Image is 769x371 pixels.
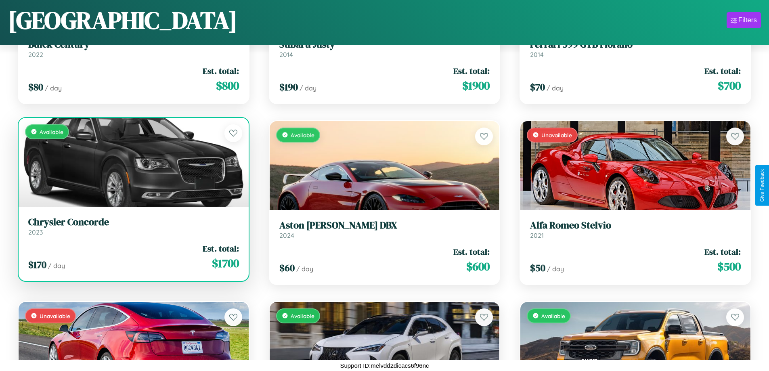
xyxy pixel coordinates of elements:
[453,65,490,77] span: Est. total:
[530,50,544,59] span: 2014
[279,39,490,59] a: Subaru Justy2014
[28,258,46,271] span: $ 170
[340,360,429,371] p: Support ID: melvdd2dicacs6f96nc
[212,255,239,271] span: $ 1700
[462,78,490,94] span: $ 1900
[279,220,490,231] h3: Aston [PERSON_NAME] DBX
[279,80,298,94] span: $ 190
[203,65,239,77] span: Est. total:
[279,220,490,239] a: Aston [PERSON_NAME] DBX2024
[704,65,741,77] span: Est. total:
[296,265,313,273] span: / day
[45,84,62,92] span: / day
[291,132,314,138] span: Available
[28,50,43,59] span: 2022
[28,216,239,236] a: Chrysler Concorde2023
[530,231,544,239] span: 2021
[203,243,239,254] span: Est. total:
[530,39,741,50] h3: Ferrari 599 GTB Fiorano
[48,262,65,270] span: / day
[279,39,490,50] h3: Subaru Justy
[8,4,237,37] h1: [GEOGRAPHIC_DATA]
[40,128,63,135] span: Available
[28,80,43,94] span: $ 80
[28,39,239,50] h3: Buick Century
[530,261,545,275] span: $ 50
[216,78,239,94] span: $ 800
[530,220,741,239] a: Alfa Romeo Stelvio2021
[28,39,239,59] a: Buick Century2022
[279,261,295,275] span: $ 60
[727,12,761,28] button: Filters
[291,312,314,319] span: Available
[530,80,545,94] span: $ 70
[718,78,741,94] span: $ 700
[738,16,757,24] div: Filters
[541,132,572,138] span: Unavailable
[40,312,70,319] span: Unavailable
[300,84,316,92] span: / day
[530,220,741,231] h3: Alfa Romeo Stelvio
[28,228,43,236] span: 2023
[541,312,565,319] span: Available
[547,265,564,273] span: / day
[759,169,765,202] div: Give Feedback
[279,50,293,59] span: 2014
[28,216,239,228] h3: Chrysler Concorde
[453,246,490,258] span: Est. total:
[466,258,490,275] span: $ 600
[530,39,741,59] a: Ferrari 599 GTB Fiorano2014
[279,231,294,239] span: 2024
[717,258,741,275] span: $ 500
[704,246,741,258] span: Est. total:
[547,84,564,92] span: / day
